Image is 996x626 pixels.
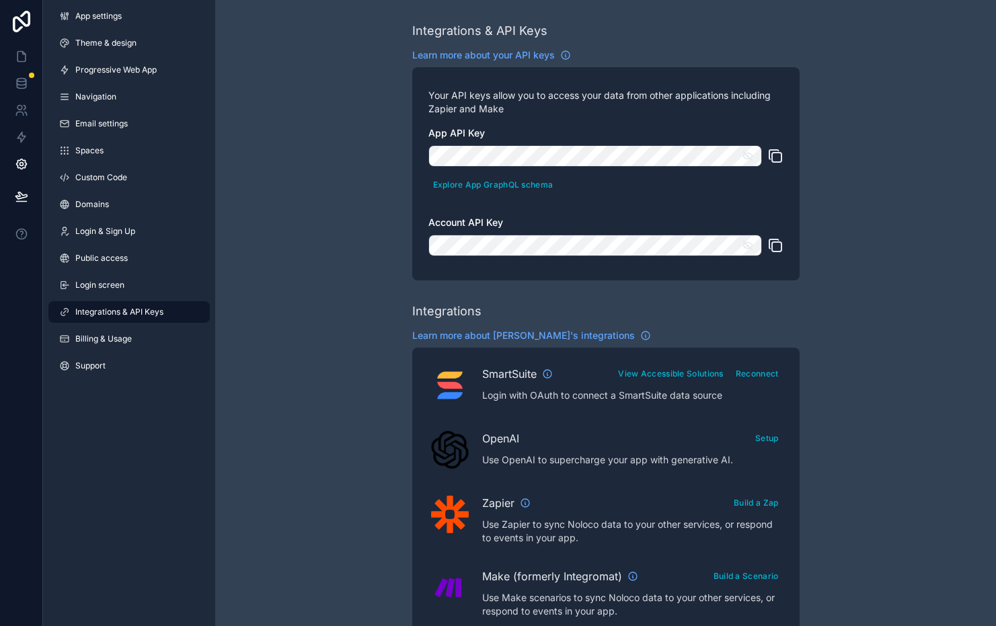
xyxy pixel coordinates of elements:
span: Email settings [75,118,128,129]
button: Setup [751,428,783,448]
p: Use Zapier to sync Noloco data to your other services, or respond to events in your app. [482,518,783,545]
a: Support [48,355,210,377]
img: OpenAI [431,431,469,469]
a: Integrations & API Keys [48,301,210,323]
span: Make (formerly Integromat) [482,568,622,584]
span: Integrations & API Keys [75,307,163,317]
span: Progressive Web App [75,65,157,75]
span: Navigation [75,91,116,102]
a: Public access [48,247,210,269]
span: OpenAI [482,430,519,446]
a: Navigation [48,86,210,108]
a: Reconnect [731,366,783,379]
a: Learn more about your API keys [412,48,571,62]
p: Login with OAuth to connect a SmartSuite data source [482,389,783,402]
a: Custom Code [48,167,210,188]
a: App settings [48,5,210,27]
button: Explore App GraphQL schema [428,175,558,194]
button: Build a Zap [729,493,783,512]
span: Learn more about your API keys [412,48,555,62]
a: Theme & design [48,32,210,54]
p: Use OpenAI to supercharge your app with generative AI. [482,453,783,467]
a: Login & Sign Up [48,221,210,242]
a: Billing & Usage [48,328,210,350]
span: Login & Sign Up [75,226,135,237]
span: Account API Key [428,217,503,228]
a: Login screen [48,274,210,296]
button: View Accessible Solutions [613,364,728,383]
img: SmartSuite [431,366,469,404]
span: Spaces [75,145,104,156]
span: Login screen [75,280,124,290]
p: Your API keys allow you to access your data from other applications including Zapier and Make [428,89,783,116]
span: App settings [75,11,122,22]
a: Build a Zap [729,495,783,508]
span: Theme & design [75,38,137,48]
img: Zapier [431,496,469,533]
a: Domains [48,194,210,215]
a: Explore App GraphQL schema [428,177,558,190]
a: Build a Scenario [709,568,783,582]
a: Email settings [48,113,210,134]
span: Support [75,360,106,371]
img: Make (formerly Integromat) [431,569,469,607]
button: Reconnect [731,364,783,383]
a: Setup [751,430,783,444]
span: Zapier [482,495,514,511]
div: Integrations & API Keys [412,22,547,40]
button: Build a Scenario [709,566,783,586]
a: Learn more about [PERSON_NAME]'s integrations [412,329,651,342]
span: Custom Code [75,172,127,183]
a: View Accessible Solutions [613,366,728,379]
a: Spaces [48,140,210,161]
span: Billing & Usage [75,334,132,344]
p: Use Make scenarios to sync Noloco data to your other services, or respond to events in your app. [482,591,783,618]
a: Progressive Web App [48,59,210,81]
span: Domains [75,199,109,210]
span: Learn more about [PERSON_NAME]'s integrations [412,329,635,342]
div: Integrations [412,302,482,321]
span: App API Key [428,127,485,139]
span: SmartSuite [482,366,537,382]
span: Public access [75,253,128,264]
